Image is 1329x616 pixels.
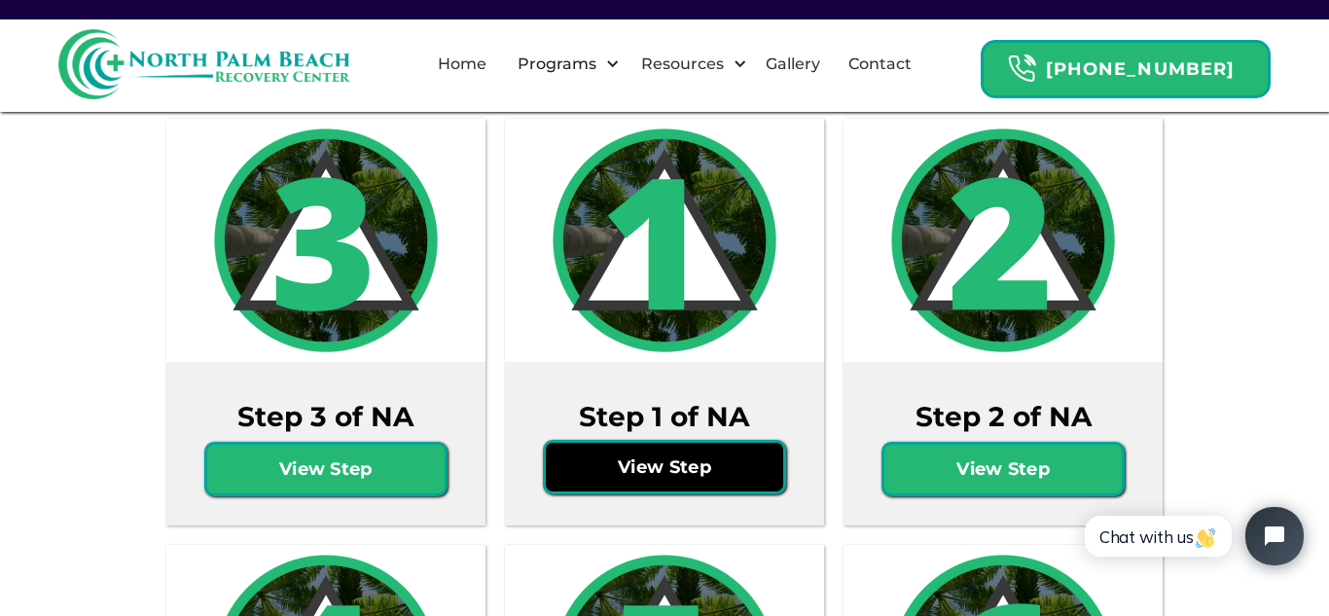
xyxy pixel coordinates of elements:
[1063,490,1320,582] iframe: Tidio Chat
[1007,54,1036,84] img: Header Calendar Icons
[881,442,1125,496] a: View Step
[237,401,413,432] h3: Step 3 of NA
[426,33,498,95] a: Home
[579,401,749,432] h3: Step 1 of NA
[981,30,1271,98] a: Header Calendar Icons[PHONE_NUMBER]
[754,33,832,95] a: Gallery
[625,33,752,95] div: Resources
[513,53,601,76] div: Programs
[501,33,625,95] div: Programs
[636,53,729,76] div: Resources
[916,401,1092,432] h3: Step 2 of NA
[543,440,786,494] a: View Step
[837,33,923,95] a: Contact
[204,442,448,496] a: View Step
[1046,58,1235,80] strong: [PHONE_NUMBER]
